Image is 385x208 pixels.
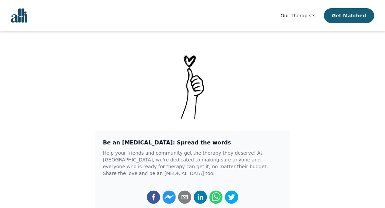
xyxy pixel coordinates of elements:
[11,8,27,23] img: alli logo
[175,53,210,120] img: Thank-You-_1_uatste.png
[103,150,282,177] p: Help your friends and community get the therapy they deserve! At [GEOGRAPHIC_DATA], we're dedicat...
[324,8,374,23] button: Get Matched
[209,190,223,204] button: whatsapp
[280,12,315,20] a: Our Therapists
[225,190,238,204] button: twitter
[147,190,160,204] button: facebook
[194,190,207,204] button: linkedin
[178,190,191,204] button: email
[103,139,282,147] h3: Be an [MEDICAL_DATA]: Spread the words
[280,13,315,18] span: Our Therapists
[162,190,176,204] button: facebookmessenger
